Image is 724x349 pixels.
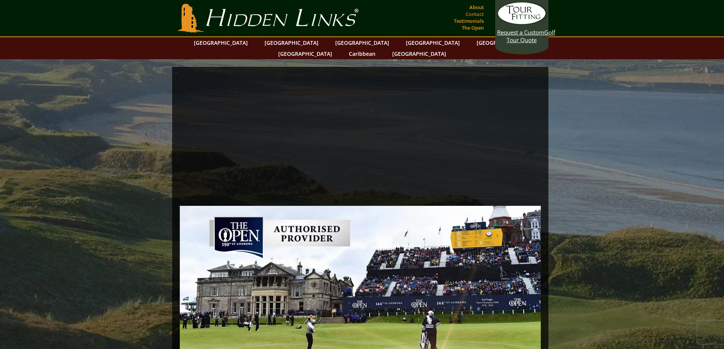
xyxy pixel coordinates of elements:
a: [GEOGRAPHIC_DATA] [261,37,322,48]
a: [GEOGRAPHIC_DATA] [190,37,252,48]
a: [GEOGRAPHIC_DATA] [473,37,534,48]
a: [GEOGRAPHIC_DATA] [402,37,464,48]
a: Caribbean [345,48,379,59]
a: The Open [460,22,486,33]
a: About [467,2,486,13]
iframe: Sir-Nick-Favorite-memories-from-St-Andrews [243,74,477,206]
a: Contact [464,9,486,19]
a: Request a CustomGolf Tour Quote [497,2,547,44]
a: Testimonials [452,16,486,26]
a: [GEOGRAPHIC_DATA] [331,37,393,48]
span: Request a Custom [497,28,544,36]
a: [GEOGRAPHIC_DATA] [274,48,336,59]
a: [GEOGRAPHIC_DATA] [388,48,450,59]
